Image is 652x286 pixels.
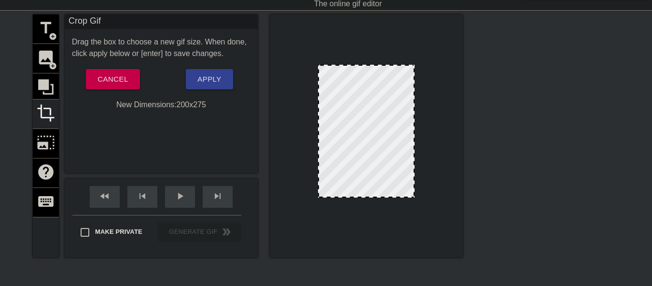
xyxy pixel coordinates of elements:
span: Make Private [95,227,142,237]
span: fast_rewind [99,190,111,202]
div: New Dimensions: 200 x 275 [65,99,258,111]
div: Crop Gif [65,14,258,29]
button: Apply [186,69,233,89]
div: Drag the box to choose a new gif size. When done, click apply below or [enter] to save changes. [65,36,258,59]
span: skip_next [212,190,223,202]
span: skip_previous [137,190,148,202]
span: play_arrow [174,190,186,202]
span: crop [37,104,55,122]
span: Apply [197,73,221,86]
span: Cancel [97,73,128,86]
button: Cancel [86,69,139,89]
